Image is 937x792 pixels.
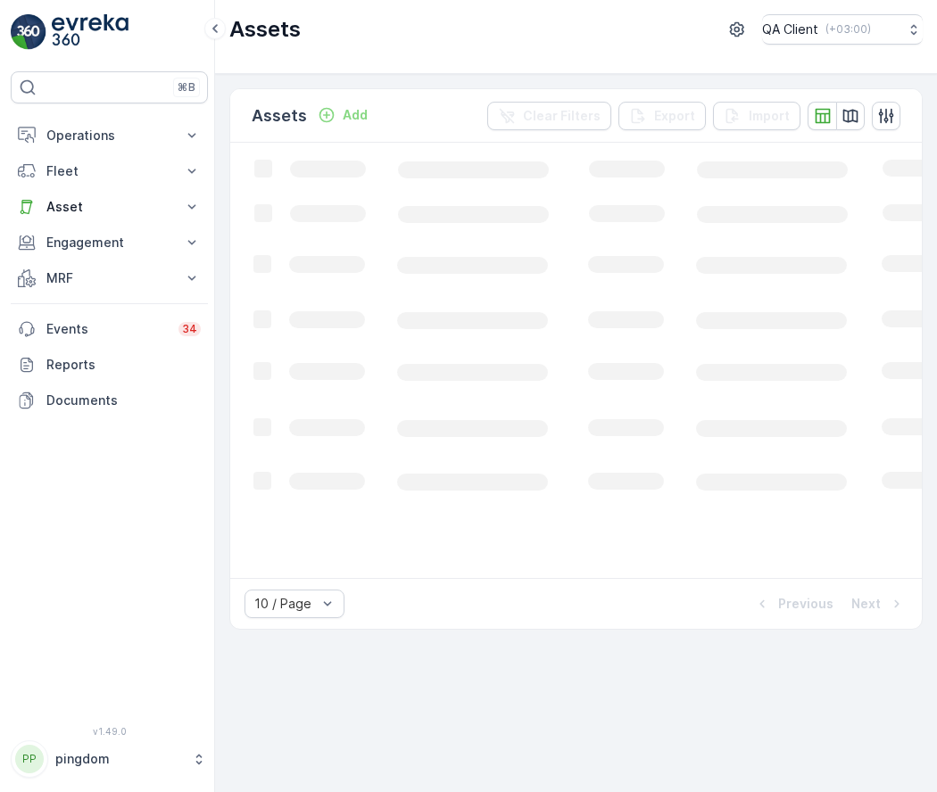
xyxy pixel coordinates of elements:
[46,269,172,287] p: MRF
[46,356,201,374] p: Reports
[11,726,208,737] span: v 1.49.0
[751,593,835,615] button: Previous
[778,595,833,613] p: Previous
[11,347,208,383] a: Reports
[851,595,881,613] p: Next
[11,311,208,347] a: Events34
[311,104,375,126] button: Add
[52,14,129,50] img: logo_light-DOdMpM7g.png
[749,107,790,125] p: Import
[229,15,301,44] p: Assets
[850,593,908,615] button: Next
[11,189,208,225] button: Asset
[55,750,183,768] p: pingdom
[11,225,208,260] button: Engagement
[46,320,168,338] p: Events
[487,102,611,130] button: Clear Filters
[343,106,368,124] p: Add
[252,103,307,128] p: Assets
[46,162,172,180] p: Fleet
[618,102,706,130] button: Export
[11,14,46,50] img: logo
[825,22,871,37] p: ( +03:00 )
[46,127,172,144] p: Operations
[11,740,208,778] button: PPpingdom
[762,21,818,38] p: QA Client
[11,118,208,153] button: Operations
[713,102,800,130] button: Import
[11,153,208,189] button: Fleet
[523,107,601,125] p: Clear Filters
[762,14,923,45] button: QA Client(+03:00)
[11,260,208,296] button: MRF
[15,745,44,773] div: PP
[654,107,695,125] p: Export
[11,383,208,418] a: Documents
[46,234,172,252] p: Engagement
[46,392,201,409] p: Documents
[46,198,172,216] p: Asset
[182,322,197,336] p: 34
[178,80,195,95] p: ⌘B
